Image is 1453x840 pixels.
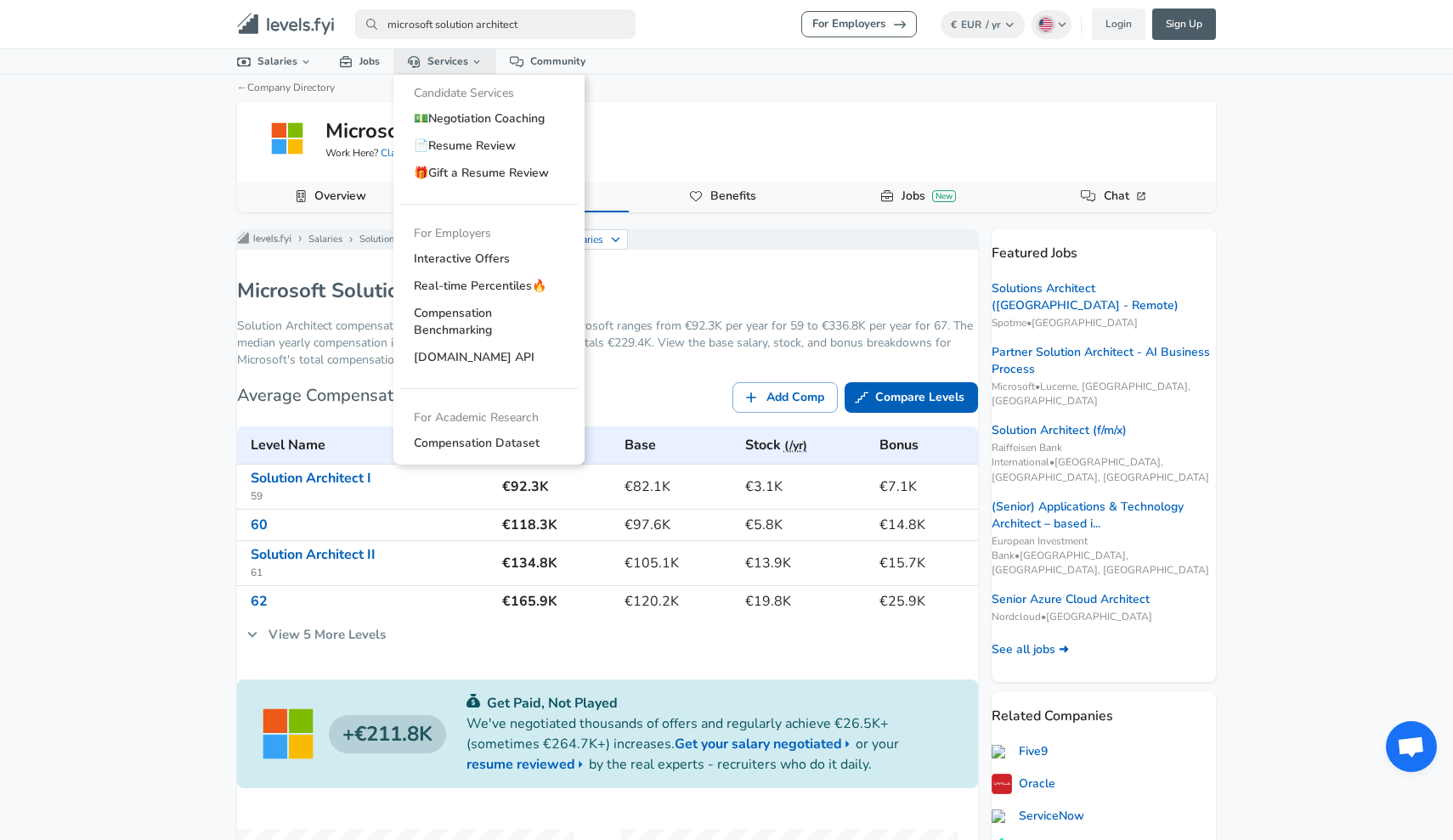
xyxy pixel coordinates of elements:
h4: €211.8K [329,715,446,754]
h6: Level Name [251,433,489,457]
a: Solution Architect I [251,469,371,488]
h6: €92.3K [502,475,611,499]
li: For Academic Research [400,406,578,430]
a: Services [393,49,496,74]
a: ServiceNow [992,808,1084,825]
h6: €14.8K [879,513,971,537]
a: Five9 [992,743,1048,760]
img: microsoftlogo.png [270,121,304,155]
h6: €165.9K [502,589,611,613]
img: English (US) [1039,18,1053,31]
a: Community [496,49,599,74]
h1: Microsoft Solution Architect Salaries [237,277,584,304]
button: €EUR/ yr [941,11,1025,38]
a: Sign Up [1152,8,1216,40]
h6: Stock [745,433,866,457]
a: 📄Resume Review [400,132,578,160]
button: (/yr) [784,436,807,457]
a: Solutions Architect ([GEOGRAPHIC_DATA] - Remote) [992,280,1216,314]
a: Salaries [223,49,325,74]
div: Open chat [1386,721,1437,772]
p: Get Paid, Not Played [466,693,954,713]
span: Nordcloud • [GEOGRAPHIC_DATA] [992,610,1216,624]
h6: €15.7K [879,551,971,575]
a: ←Company Directory [237,81,335,94]
h6: €7.1K [879,475,971,499]
div: Company Data Navigation [237,182,1216,212]
nav: primary [217,7,1236,42]
p: Solution Architect compensation in [GEOGRAPHIC_DATA] at Microsoft ranges from €92.3K per year for... [237,318,978,369]
a: Compare Levels [845,382,978,414]
span: Work Here? [325,146,476,161]
div: New [932,190,956,202]
h6: €82.1K [625,475,732,499]
a: Claim Your Company [381,146,476,160]
a: Senior Azure Cloud Architect [992,591,1150,608]
a: Add Comp [732,382,838,414]
a: Compensation Dataset [400,430,578,457]
a: Solution Architect (f/m/x) [992,422,1127,439]
a: Login [1092,8,1145,40]
a: (Senior) Applications & Technology Architect – based i... [992,499,1216,533]
span: / yr [986,18,1001,31]
a: Partner Solution Architect - AI Business Process [992,344,1216,378]
a: Chat [1097,182,1156,211]
a: Overview [308,182,373,211]
a: Microsoft logo€211.8K [261,707,446,761]
h6: Bonus [879,433,971,457]
img: svg+xml;base64,PHN2ZyB4bWxucz0iaHR0cDovL3d3dy53My5vcmcvMjAwMC9zdmciIGZpbGw9IiMwYzU0NjAiIHZpZXdCb3... [466,694,480,708]
img: five9.com [992,745,1012,758]
a: Interactive Offers [400,245,578,273]
h5: Microsoft [325,116,414,145]
li: For Employers [400,222,578,245]
a: Compensation Benchmarking [400,300,578,344]
a: 🎁Gift a Resume Review [400,160,578,187]
a: Solution Architect [359,233,435,246]
h6: €118.3K [502,513,611,537]
span: Microsoft • Lucerne, [GEOGRAPHIC_DATA], [GEOGRAPHIC_DATA] [992,380,1216,409]
table: Microsoft's Solution Architect levels [237,426,978,617]
li: Candidate Services [400,82,578,105]
span: € [951,18,957,31]
span: Spotme • [GEOGRAPHIC_DATA] [992,316,1216,330]
h6: €3.1K [745,475,866,499]
input: Search by Company, Title, or City [355,9,636,39]
h6: €13.9K [745,551,866,575]
span: 59 [251,488,489,505]
a: View 5 More Levels [237,617,395,652]
img: Microsoft logo [261,707,315,761]
p: Related Companies [992,692,1216,726]
img: servicenow.com [992,809,1012,823]
a: Get your salary negotiated [675,734,856,754]
a: Real-time Percentiles🔥 [400,273,578,300]
h6: Base [625,433,732,457]
p: Featured Jobs [992,229,1216,263]
h6: Average Compensation By [237,382,487,409]
span: Raiffeisen Bank International • [GEOGRAPHIC_DATA], [GEOGRAPHIC_DATA], [GEOGRAPHIC_DATA] [992,441,1216,484]
a: Benefits [704,182,763,211]
a: Oracle [992,774,1055,794]
a: Jobs [325,49,393,74]
a: 60 [251,516,268,534]
h6: €19.8K [745,589,866,613]
a: JobsNew [895,182,963,211]
a: Solution Architect II [251,545,376,564]
h6: €5.8K [745,513,866,537]
a: 62 [251,592,268,611]
a: For Employers [801,11,917,37]
a: resume reviewed [466,754,589,775]
a: [DOMAIN_NAME] API [400,344,578,371]
h6: €97.6K [625,513,732,537]
a: 💵Negotiation Coaching [400,105,578,132]
h6: €134.8K [502,551,611,575]
span: 61 [251,565,489,582]
a: Salaries [308,233,342,246]
h6: €105.1K [625,551,732,575]
span: European Investment Bank • [GEOGRAPHIC_DATA], [GEOGRAPHIC_DATA], [GEOGRAPHIC_DATA] [992,534,1216,578]
button: English (US) [1032,10,1072,39]
h6: €120.2K [625,589,732,613]
span: EUR [961,18,981,31]
a: See all jobs ➜ [992,641,1069,658]
h6: €25.9K [879,589,971,613]
p: We've negotiated thousands of offers and regularly achieve €26.5K+ (sometimes €264.7K+) increases... [466,713,954,775]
